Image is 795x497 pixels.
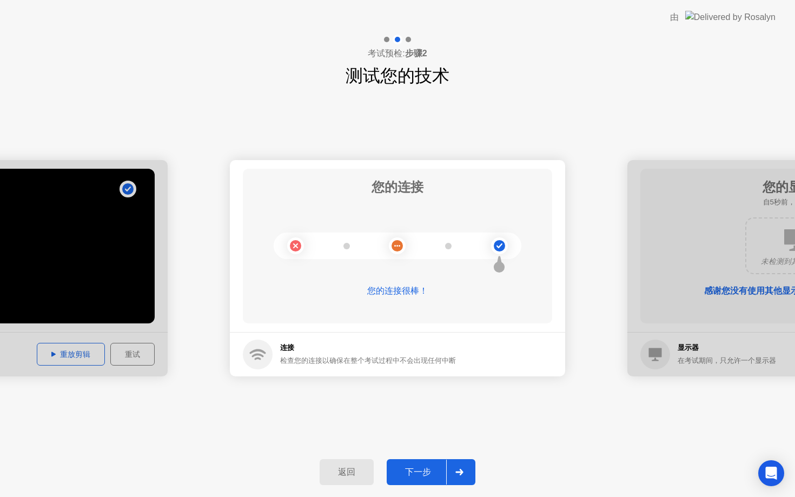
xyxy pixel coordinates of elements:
button: 下一步 [387,459,475,485]
h4: 考试预检: [368,47,427,60]
b: 步骤2 [405,49,427,58]
div: 检查您的连接以确保在整个考试过程中不会出现任何中断 [280,355,456,366]
button: 返回 [320,459,374,485]
img: Delivered by Rosalyn [685,11,776,23]
h1: 测试您的技术 [346,63,449,89]
div: 下一步 [390,467,446,478]
div: Open Intercom Messenger [758,460,784,486]
div: 您的连接很棒！ [243,284,552,297]
h5: 连接 [280,342,456,353]
div: 由 [670,11,679,24]
div: 返回 [323,467,370,478]
h1: 您的连接 [372,177,423,197]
